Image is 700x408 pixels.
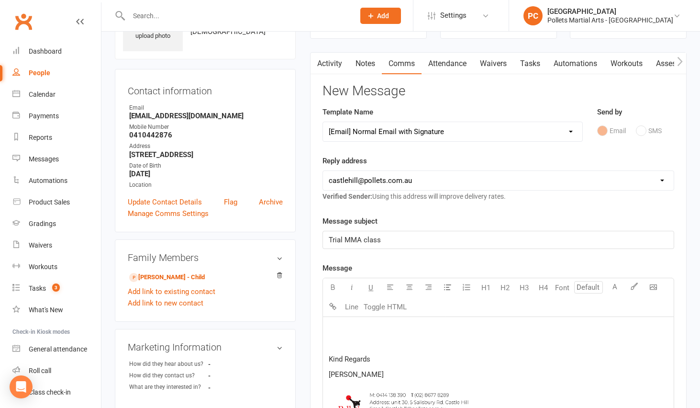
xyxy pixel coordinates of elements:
[126,9,348,23] input: Search...
[129,150,283,159] strong: [STREET_ADDRESS]
[10,375,33,398] div: Open Intercom Messenger
[128,252,283,263] h3: Family Members
[29,112,59,120] div: Payments
[29,155,59,163] div: Messages
[29,345,87,353] div: General attendance
[12,278,101,299] a: Tasks 3
[361,297,409,317] button: Toggle HTML
[128,196,202,208] a: Update Contact Details
[128,82,283,96] h3: Contact information
[322,193,372,200] strong: Verified Sender:
[329,370,384,379] span: [PERSON_NAME]
[128,286,215,297] a: Add link to existing contact
[514,278,533,297] button: H3
[11,10,35,34] a: Clubworx
[361,278,380,297] button: U
[513,53,547,75] a: Tasks
[29,198,70,206] div: Product Sales
[12,41,101,62] a: Dashboard
[342,297,361,317] button: Line
[440,5,467,26] span: Settings
[12,84,101,105] a: Calendar
[322,193,506,200] span: Using this address will improve delivery rates.
[12,62,101,84] a: People
[12,170,101,192] a: Automations
[574,281,603,294] input: Default
[476,278,495,297] button: H1
[129,272,205,283] a: [PERSON_NAME] - Child
[190,27,266,36] span: [DEMOGRAPHIC_DATA]
[360,8,401,24] button: Add
[129,360,208,369] div: How did they hear about us?
[495,278,514,297] button: H2
[329,355,370,363] span: Kind Regards
[12,299,101,321] a: What's New
[129,123,283,132] div: Mobile Number
[29,220,56,227] div: Gradings
[129,371,208,380] div: How did they contact us?
[29,241,52,249] div: Waivers
[129,131,283,139] strong: 0410442876
[12,192,101,213] a: Product Sales
[208,384,263,391] strong: -
[129,161,283,170] div: Date of Birth
[12,360,101,382] a: Roll call
[12,213,101,235] a: Gradings
[29,284,46,292] div: Tasks
[128,208,209,219] a: Manage Comms Settings
[129,103,283,113] div: Email
[29,134,52,141] div: Reports
[129,170,283,178] strong: [DATE]
[473,53,513,75] a: Waivers
[377,12,389,20] span: Add
[533,278,553,297] button: H4
[29,263,57,271] div: Workouts
[604,53,649,75] a: Workouts
[12,382,101,403] a: Class kiosk mode
[382,53,422,75] a: Comms
[29,367,51,374] div: Roll call
[553,278,572,297] button: Font
[597,106,622,118] label: Send by
[129,142,283,151] div: Address
[29,306,63,314] div: What's New
[224,196,237,208] a: Flag
[322,215,378,227] label: Message subject
[29,177,67,184] div: Automations
[128,297,203,309] a: Add link to new contact
[547,7,673,16] div: [GEOGRAPHIC_DATA]
[12,148,101,170] a: Messages
[12,127,101,148] a: Reports
[322,84,674,99] h3: New Message
[547,53,604,75] a: Automations
[368,283,373,292] span: U
[129,383,208,392] div: What are they interested in?
[128,342,283,352] h3: Marketing Information
[12,105,101,127] a: Payments
[12,256,101,278] a: Workouts
[129,112,283,120] strong: [EMAIL_ADDRESS][DOMAIN_NAME]
[547,16,673,24] div: Pollets Martial Arts - [GEOGRAPHIC_DATA]
[311,53,349,75] a: Activity
[29,69,50,77] div: People
[29,47,62,55] div: Dashboard
[52,283,60,292] span: 3
[12,339,101,360] a: General attendance kiosk mode
[605,278,624,297] button: A
[29,91,56,98] div: Calendar
[208,372,263,379] strong: -
[329,236,381,244] span: Trial MMA class
[322,155,367,167] label: Reply address
[129,181,283,190] div: Location
[422,53,473,75] a: Attendance
[259,196,283,208] a: Archive
[523,6,543,25] div: PC
[12,235,101,256] a: Waivers
[349,53,382,75] a: Notes
[322,262,352,274] label: Message
[208,361,263,368] strong: -
[322,106,373,118] label: Template Name
[29,388,71,396] div: Class check-in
